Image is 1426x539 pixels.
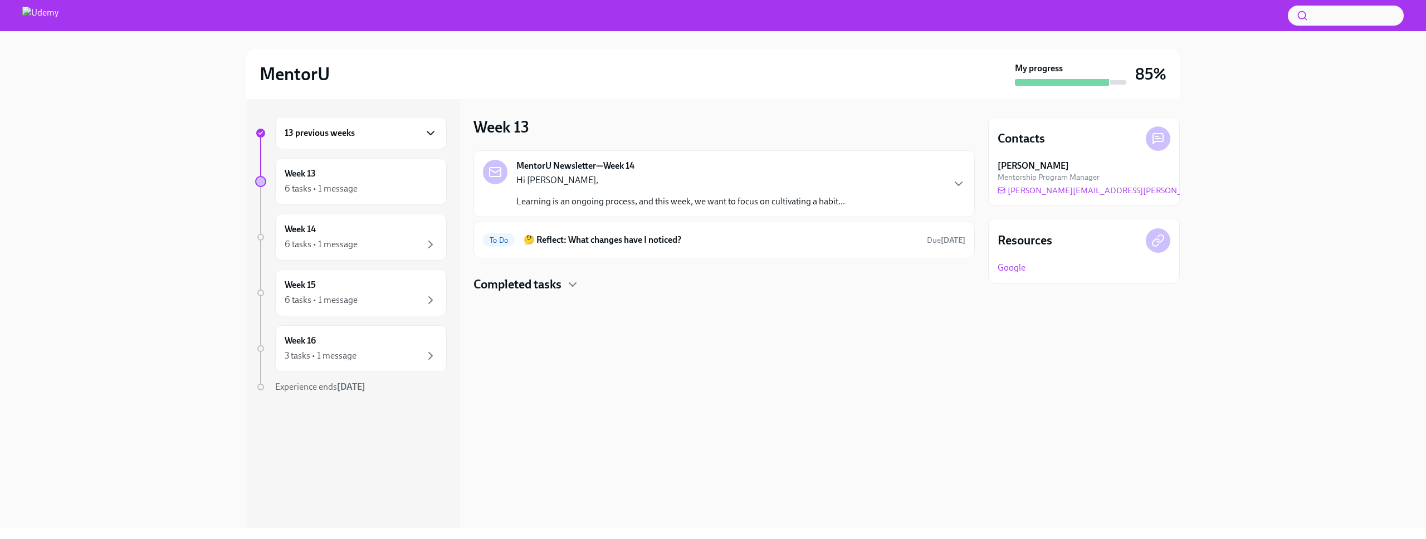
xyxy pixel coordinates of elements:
div: 3 tasks • 1 message [285,350,356,362]
strong: [DATE] [337,381,365,392]
span: Mentorship Program Manager [998,172,1100,183]
a: Week 136 tasks • 1 message [255,158,447,205]
h6: Week 13 [285,168,316,180]
h6: 13 previous weeks [285,127,355,139]
p: Learning is an ongoing process, and this week, we want to focus on cultivating a habit... [516,195,845,208]
h3: Week 13 [473,117,529,137]
span: September 6th, 2025 01:00 [927,235,965,246]
a: Week 146 tasks • 1 message [255,214,447,261]
div: 13 previous weeks [275,117,447,149]
span: Experience ends [275,381,365,392]
a: [PERSON_NAME][EMAIL_ADDRESS][PERSON_NAME][DOMAIN_NAME] [998,185,1276,196]
div: 6 tasks • 1 message [285,294,358,306]
a: Week 163 tasks • 1 message [255,325,447,372]
span: Due [927,236,965,245]
img: Udemy [22,7,58,24]
a: To Do🤔 Reflect: What changes have I noticed?Due[DATE] [483,231,965,249]
div: 6 tasks • 1 message [285,238,358,251]
h4: Resources [998,232,1052,249]
span: To Do [483,236,515,244]
h6: Week 14 [285,223,316,236]
a: Google [998,262,1025,274]
h4: Contacts [998,130,1045,147]
h6: Week 16 [285,335,316,347]
strong: [PERSON_NAME] [998,160,1069,172]
h2: MentorU [260,63,330,85]
h3: 85% [1135,64,1166,84]
div: 6 tasks • 1 message [285,183,358,195]
h4: Completed tasks [473,276,561,293]
strong: MentorU Newsletter—Week 14 [516,160,634,172]
div: Completed tasks [473,276,975,293]
strong: [DATE] [941,236,965,245]
p: Hi [PERSON_NAME], [516,174,845,187]
strong: My progress [1015,62,1063,75]
h6: 🤔 Reflect: What changes have I noticed? [524,234,918,246]
a: Week 156 tasks • 1 message [255,269,447,316]
h6: Week 15 [285,279,316,291]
